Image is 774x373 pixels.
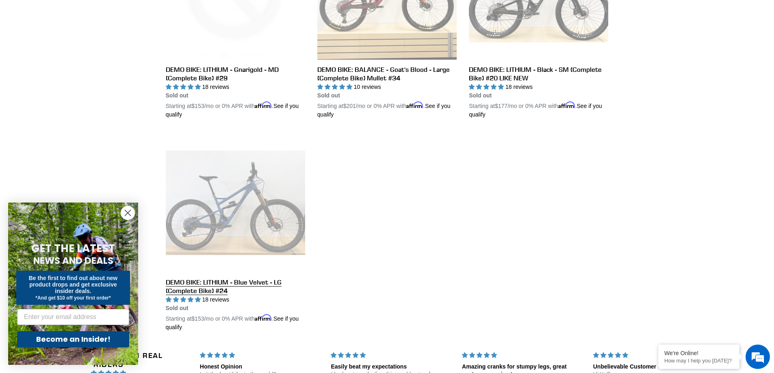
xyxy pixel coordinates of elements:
div: Minimize live chat window [133,4,153,24]
span: NEWS AND DEALS [33,254,113,267]
div: 5 stars [593,351,715,360]
span: We're online! [47,102,112,184]
textarea: Type your message and hit 'Enter' [4,222,155,250]
div: Navigation go back [9,45,21,57]
div: Chat with us now [54,45,149,56]
div: Unbelievable Customer Service [593,363,715,371]
div: 5 stars [331,351,452,360]
input: Enter your email address [17,309,129,325]
span: GET THE LATEST [31,241,115,256]
div: Easily beat my expectations [331,363,452,371]
p: How may I help you today? [664,358,733,364]
img: d_696896380_company_1647369064580_696896380 [26,41,46,61]
div: We're Online! [664,350,733,356]
span: Be the first to find out about new product drops and get exclusive insider deals. [29,275,118,294]
div: 5 stars [462,351,583,360]
div: 5 stars [200,351,321,360]
div: Honest Opinion [200,363,321,371]
button: Become an Insider! [17,331,129,347]
span: *And get $10 off your first order* [35,295,111,301]
button: Close dialog [121,206,135,220]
